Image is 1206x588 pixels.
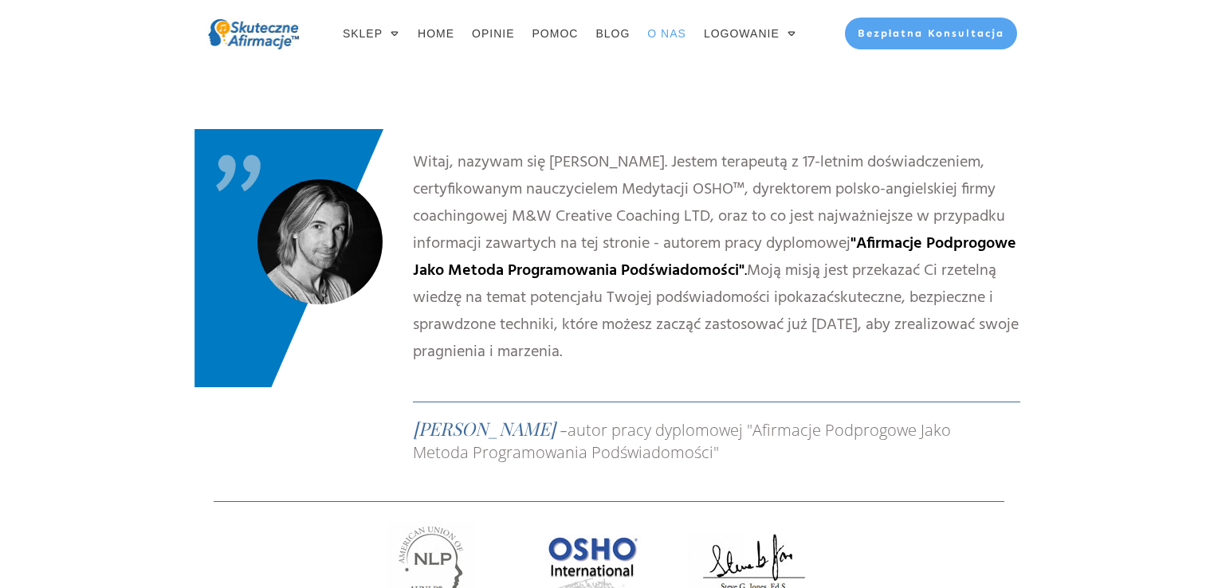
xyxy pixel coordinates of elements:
a: HOME [418,22,454,45]
a: BLOG [595,22,630,45]
span: Bezpłatna Konsultacja [858,27,1005,39]
span: autor pracy dyplomowej "Afirmacje Podprogowe Jako Metoda Programowania Podświadomości" [413,419,951,463]
span: SKLEP [343,22,383,45]
a: POMOC [532,22,579,45]
span: " [215,58,261,337]
span: skuteczne, bezpieczne i sprawdzone techniki, które możesz zacząć zastosować już [DATE], aby zreal... [413,285,1019,365]
span: azywam się [PERSON_NAME]. Jestem terapeutą z 17-letnim doświadczeniem, certyfikowanym nauczyciele... [413,150,1019,365]
span: . [744,258,747,284]
a: SKLEP [343,22,400,45]
img: hubert-right [257,179,383,304]
span: [PERSON_NAME] [413,416,556,441]
span: pokazać [778,285,834,311]
a: O NAS [647,22,686,45]
span: Witaj, n [413,150,466,175]
span: LOGOWANIE [704,22,780,45]
a: OPINIE [472,22,514,45]
span: - [560,418,568,440]
a: LOGOWANIE [704,22,797,45]
a: Bezpłatna Konsultacja [845,18,1018,49]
